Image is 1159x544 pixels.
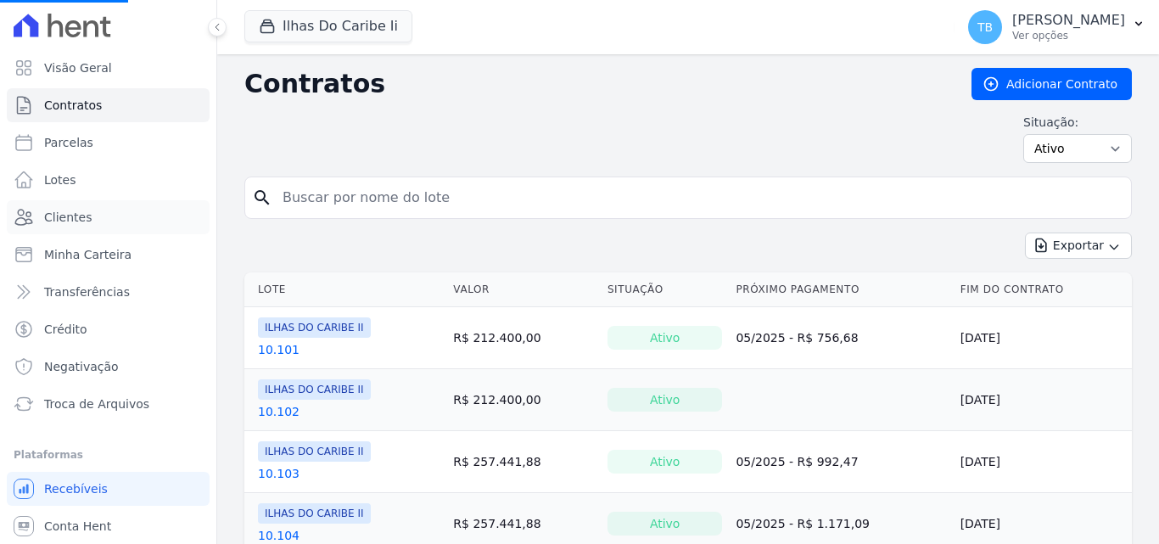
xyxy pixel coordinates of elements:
[44,134,93,151] span: Parcelas
[44,358,119,375] span: Negativação
[258,341,300,358] a: 10.101
[7,275,210,309] a: Transferências
[44,246,132,263] span: Minha Carteira
[44,395,149,412] span: Troca de Arquivos
[607,450,723,474] div: Ativo
[736,331,858,345] a: 05/2025 - R$ 756,68
[7,51,210,85] a: Visão Geral
[244,10,412,42] button: Ilhas Do Caribe Ii
[1012,29,1125,42] p: Ver opções
[446,272,601,307] th: Valor
[971,68,1132,100] a: Adicionar Contrato
[977,21,993,33] span: TB
[44,59,112,76] span: Visão Geral
[7,200,210,234] a: Clientes
[1023,114,1132,131] label: Situação:
[258,465,300,482] a: 10.103
[446,431,601,493] td: R$ 257.441,88
[1025,233,1132,259] button: Exportar
[258,503,371,524] span: ILHAS DO CARIBE II
[7,350,210,384] a: Negativação
[7,509,210,543] a: Conta Hent
[258,379,371,400] span: ILHAS DO CARIBE II
[7,163,210,197] a: Lotes
[1012,12,1125,29] p: [PERSON_NAME]
[736,455,858,468] a: 05/2025 - R$ 992,47
[954,307,1132,369] td: [DATE]
[607,388,723,412] div: Ativo
[446,307,601,369] td: R$ 212.400,00
[7,472,210,506] a: Recebíveis
[607,512,723,536] div: Ativo
[7,387,210,421] a: Troca de Arquivos
[14,445,203,465] div: Plataformas
[954,369,1132,431] td: [DATE]
[44,321,87,338] span: Crédito
[272,181,1124,215] input: Buscar por nome do lote
[955,3,1159,51] button: TB [PERSON_NAME] Ver opções
[258,441,371,462] span: ILHAS DO CARIBE II
[7,126,210,160] a: Parcelas
[258,527,300,544] a: 10.104
[7,238,210,272] a: Minha Carteira
[729,272,953,307] th: Próximo Pagamento
[258,403,300,420] a: 10.102
[244,69,944,99] h2: Contratos
[607,326,723,350] div: Ativo
[252,188,272,208] i: search
[244,272,446,307] th: Lote
[44,518,111,535] span: Conta Hent
[258,317,371,338] span: ILHAS DO CARIBE II
[44,97,102,114] span: Contratos
[44,283,130,300] span: Transferências
[601,272,730,307] th: Situação
[446,369,601,431] td: R$ 212.400,00
[7,312,210,346] a: Crédito
[954,272,1132,307] th: Fim do Contrato
[954,431,1132,493] td: [DATE]
[44,171,76,188] span: Lotes
[44,209,92,226] span: Clientes
[7,88,210,122] a: Contratos
[44,480,108,497] span: Recebíveis
[736,517,870,530] a: 05/2025 - R$ 1.171,09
